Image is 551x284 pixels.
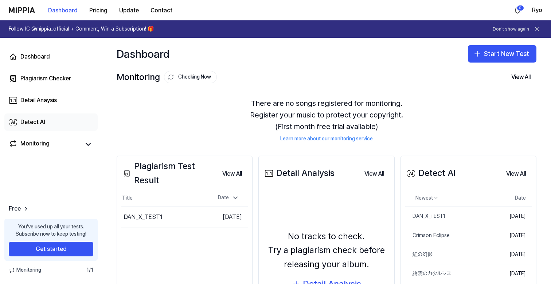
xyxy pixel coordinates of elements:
[359,166,390,181] a: View All
[512,4,523,16] button: 알림5
[117,45,169,63] div: Dashboard
[4,92,98,109] a: Detail Anaysis
[9,204,30,213] a: Free
[209,207,248,228] td: [DATE]
[405,251,433,258] div: 紅の幻影
[4,113,98,131] a: Detect AI
[532,6,542,15] button: Ryo
[263,229,390,271] div: No tracks to check. Try a plagiarism check before releasing your album.
[405,166,456,180] div: Detect AI
[405,245,489,264] a: 紅の幻影
[493,26,529,32] button: Don't show again
[405,213,445,220] div: DAN_X_TEST1
[16,223,86,237] div: You’ve used up all your tests. Subscribe now to keep testing!
[405,264,489,283] a: 終焉のカタルシス
[9,204,21,213] span: Free
[9,267,41,274] span: Monitoring
[513,6,522,15] img: 알림
[4,48,98,65] a: Dashboard
[20,74,71,83] div: Plagiarism Checker
[500,166,532,181] a: View All
[86,267,93,274] span: 1 / 1
[117,89,536,151] div: There are no songs registered for monitoring. Register your music to protect your copyright. (Fir...
[500,167,532,181] button: View All
[9,7,35,13] img: logo
[489,264,532,283] td: [DATE]
[216,167,248,181] button: View All
[4,70,98,87] a: Plagiarism Checker
[83,3,113,18] button: Pricing
[20,118,45,127] div: Detect AI
[216,166,248,181] a: View All
[489,245,532,264] td: [DATE]
[405,232,450,239] div: Crimson Eclipse
[489,189,532,207] th: Date
[113,3,145,18] button: Update
[42,3,83,18] button: Dashboard
[405,270,451,277] div: 終焉のカタルシス
[405,207,489,226] a: DAN_X_TEST1
[505,70,536,84] button: View All
[9,25,154,33] h1: Follow IG @mippia_official + Comment, Win a Subscription! 🎁
[280,135,373,143] a: Learn more about our monitoring service
[145,3,178,18] button: Contact
[113,0,145,20] a: Update
[20,139,50,149] div: Monitoring
[164,71,217,83] button: Checking Now
[121,189,209,207] th: Title
[124,213,163,221] div: DAN_X_TEST1
[517,5,524,11] div: 5
[489,226,532,245] td: [DATE]
[9,242,93,256] button: Get started
[489,207,532,226] td: [DATE]
[263,166,335,180] div: Detail Analysis
[117,70,217,84] div: Monitoring
[9,139,80,149] a: Monitoring
[215,192,242,204] div: Date
[121,159,216,187] div: Plagiarism Test Result
[20,96,57,105] div: Detail Anaysis
[468,45,536,63] button: Start New Test
[405,226,489,245] a: Crimson Eclipse
[20,52,50,61] div: Dashboard
[359,167,390,181] button: View All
